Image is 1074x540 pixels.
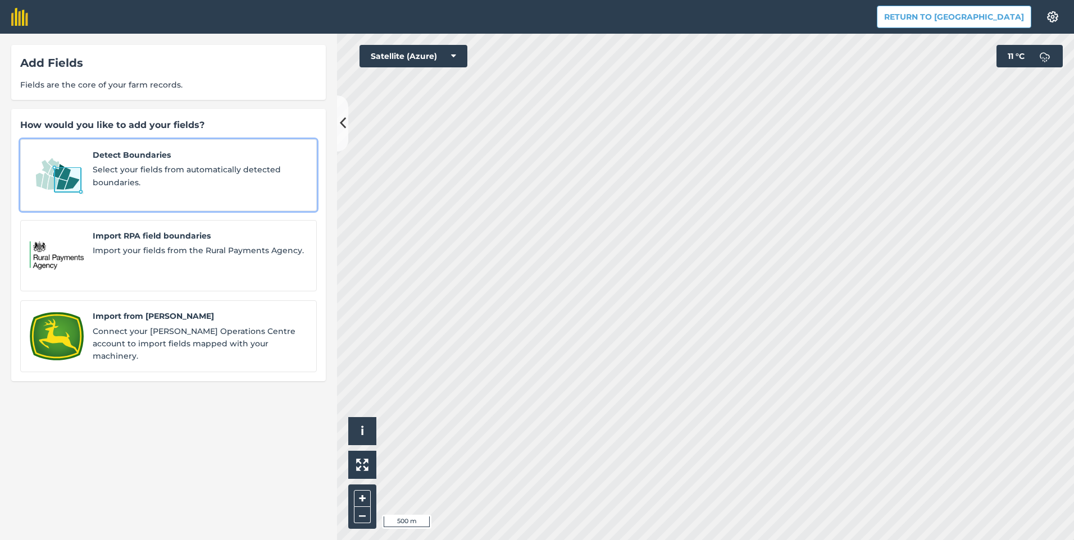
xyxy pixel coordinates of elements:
span: Connect your [PERSON_NAME] Operations Centre account to import fields mapped with your machinery. [93,325,307,363]
img: Detect Boundaries [30,149,84,202]
button: 11 °C [996,45,1063,67]
img: fieldmargin Logo [11,8,28,26]
span: Detect Boundaries [93,149,307,161]
img: Import RPA field boundaries [30,230,84,282]
a: Import RPA field boundariesImport RPA field boundariesImport your fields from the Rural Payments ... [20,220,317,292]
button: – [354,507,371,523]
span: Fields are the core of your farm records. [20,79,317,91]
span: Select your fields from automatically detected boundaries. [93,163,307,189]
img: Four arrows, one pointing top left, one top right, one bottom right and the last bottom left [356,459,368,471]
span: 11 ° C [1008,45,1025,67]
button: Satellite (Azure) [359,45,467,67]
button: Return to [GEOGRAPHIC_DATA] [877,6,1031,28]
img: Import from John Deere [30,310,84,363]
a: Import from John DeereImport from [PERSON_NAME]Connect your [PERSON_NAME] Operations Centre accou... [20,300,317,372]
div: How would you like to add your fields? [20,118,317,132]
button: + [354,490,371,507]
span: Import from [PERSON_NAME] [93,310,307,322]
a: Detect BoundariesDetect BoundariesSelect your fields from automatically detected boundaries. [20,139,317,211]
div: Add Fields [20,54,317,72]
img: svg+xml;base64,PD94bWwgdmVyc2lvbj0iMS4wIiBlbmNvZGluZz0idXRmLTgiPz4KPCEtLSBHZW5lcmF0b3I6IEFkb2JlIE... [1034,45,1056,67]
span: i [361,424,364,438]
img: A cog icon [1046,11,1059,22]
span: Import your fields from the Rural Payments Agency. [93,244,307,257]
span: Import RPA field boundaries [93,230,307,242]
button: i [348,417,376,445]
